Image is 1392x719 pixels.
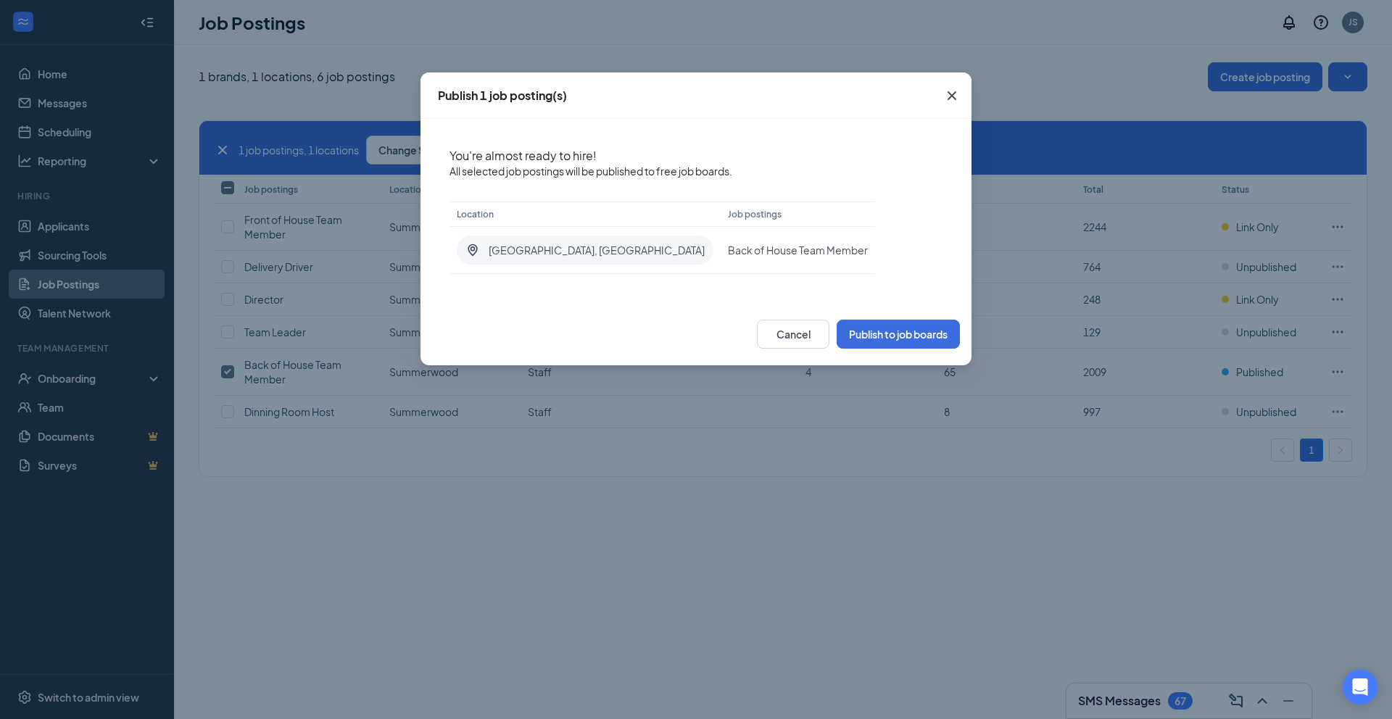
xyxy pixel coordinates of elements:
[438,88,567,104] div: Publish 1 job posting(s)
[757,320,829,349] button: Cancel
[449,164,875,178] span: All selected job postings will be published to free job boards.
[943,87,961,104] svg: Cross
[465,243,480,257] svg: LocationPin
[721,201,875,227] th: Job postings
[721,227,875,274] td: Back of House Team Member
[1343,670,1377,705] div: Open Intercom Messenger
[489,243,705,257] span: [GEOGRAPHIC_DATA], [GEOGRAPHIC_DATA]
[449,148,875,164] p: You're almost ready to hire!
[449,201,721,227] th: Location
[837,320,960,349] button: Publish to job boards
[932,72,971,119] button: Close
